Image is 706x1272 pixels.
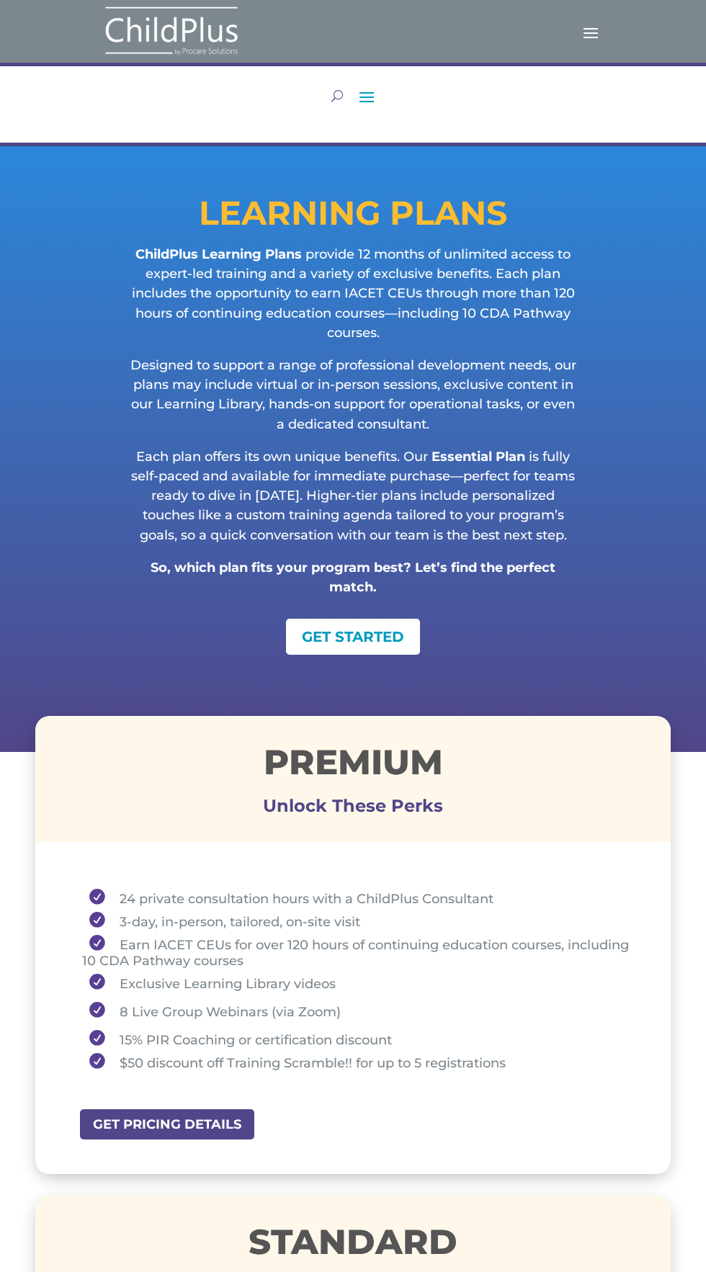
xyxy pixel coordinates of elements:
li: 15% PIR Coaching or certification discount [82,1025,635,1053]
li: 8 Live Group Webinars (via Zoom) [82,997,635,1025]
strong: So, which plan fits your program best? Let’s find the perfect match. [151,560,555,595]
h3: Unlock These Perks [35,806,671,813]
p: provide 12 months of unlimited access to expert-led training and a variety of exclusive benefits.... [128,245,578,356]
a: GET PRICING DETAILS [79,1108,256,1140]
strong: Essential Plan [432,449,525,465]
h1: LEARNING PLANS [71,197,635,237]
li: 24 private consultation hours with a ChildPlus Consultant [82,889,635,907]
h1: STANDARD [35,1224,671,1266]
p: Each plan offers its own unique benefits. Our is fully self-paced and available for immediate pur... [128,447,578,558]
h1: Premium [35,745,671,787]
p: Designed to support a range of professional development needs, our plans may include virtual or i... [128,356,578,447]
li: Exclusive Learning Library videos [82,969,635,997]
a: GET STARTED [286,619,420,655]
li: 3-day, in-person, tailored, on-site visit [82,907,635,935]
li: Earn IACET CEUs for over 120 hours of continuing education courses, including 10 CDA Pathway courses [82,935,635,969]
strong: ChildPlus Learning Plans [135,246,302,262]
li: $50 discount off Training Scramble!! for up to 5 registrations [82,1053,635,1071]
